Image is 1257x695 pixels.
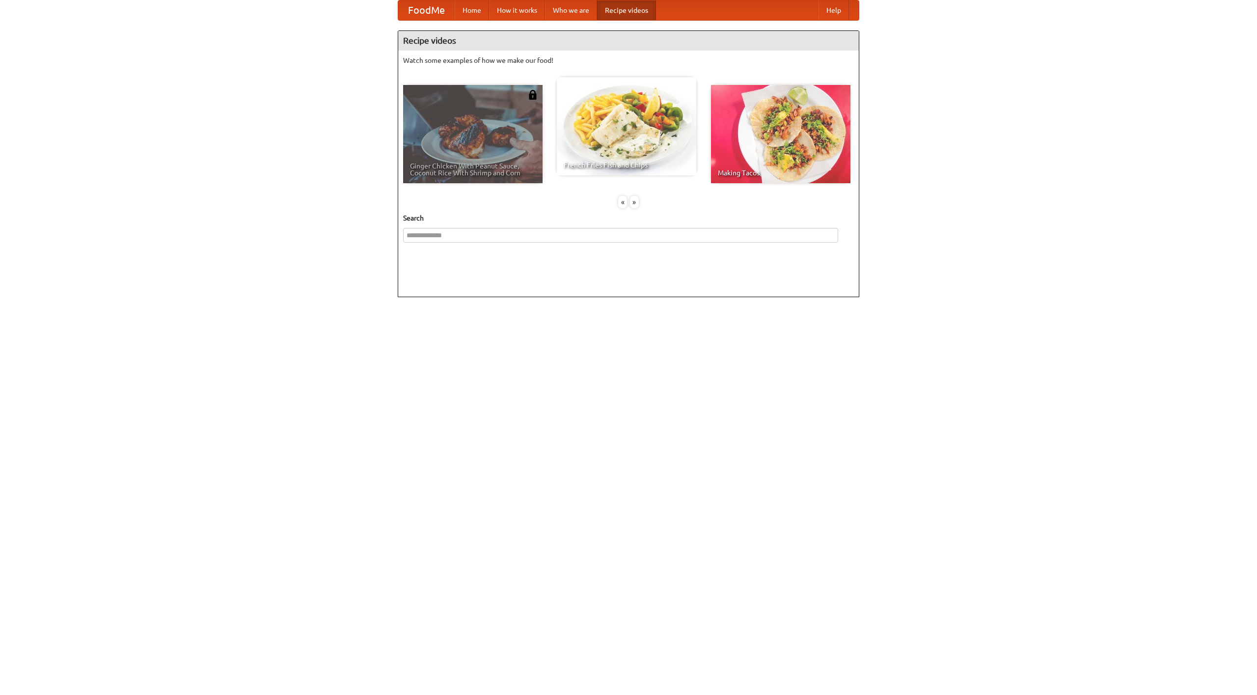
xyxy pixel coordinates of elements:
a: FoodMe [398,0,455,20]
div: « [618,196,627,208]
a: Help [819,0,849,20]
span: Making Tacos [718,169,844,176]
span: French Fries Fish and Chips [564,162,689,168]
a: Home [455,0,489,20]
a: How it works [489,0,545,20]
h4: Recipe videos [398,31,859,51]
a: Making Tacos [711,85,850,183]
div: » [630,196,639,208]
img: 483408.png [528,90,538,100]
a: French Fries Fish and Chips [557,77,696,175]
h5: Search [403,213,854,223]
a: Recipe videos [597,0,656,20]
a: Who we are [545,0,597,20]
p: Watch some examples of how we make our food! [403,56,854,65]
